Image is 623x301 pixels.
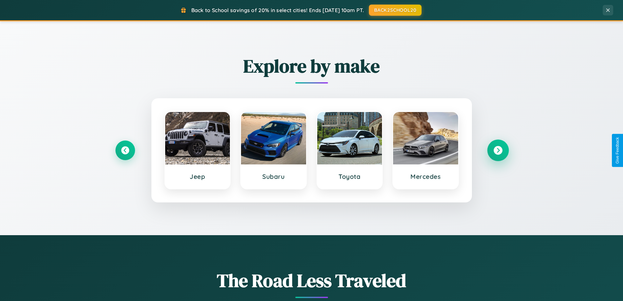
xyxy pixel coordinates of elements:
[369,5,422,16] button: BACK2SCHOOL20
[172,173,224,180] h3: Jeep
[191,7,364,13] span: Back to School savings of 20% in select cities! Ends [DATE] 10am PT.
[115,53,508,79] h2: Explore by make
[400,173,452,180] h3: Mercedes
[248,173,300,180] h3: Subaru
[324,173,376,180] h3: Toyota
[615,137,620,164] div: Give Feedback
[115,268,508,293] h1: The Road Less Traveled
